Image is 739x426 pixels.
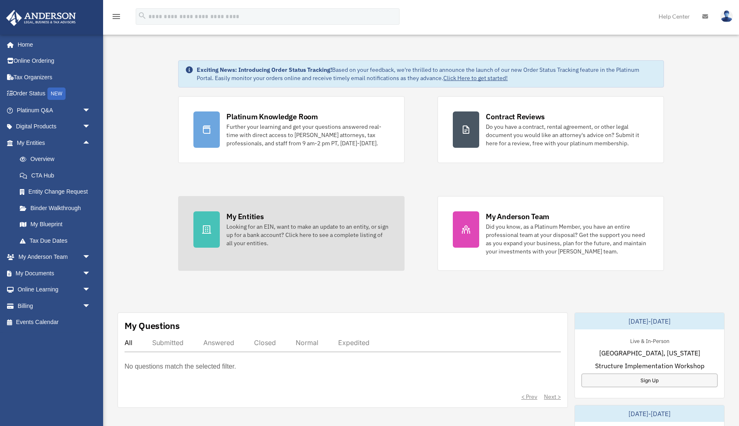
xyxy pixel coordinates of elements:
a: Overview [12,151,103,168]
a: Entity Change Request [12,184,103,200]
span: arrow_drop_down [82,249,99,266]
a: My Anderson Team Did you know, as a Platinum Member, you have an entire professional team at your... [438,196,664,271]
span: arrow_drop_up [82,135,99,151]
a: My Documentsarrow_drop_down [6,265,103,282]
a: Online Learningarrow_drop_down [6,282,103,298]
div: My Entities [226,211,264,222]
span: arrow_drop_down [82,282,99,298]
div: Expedited [338,338,369,347]
div: Based on your feedback, we're thrilled to announce the launch of our new Order Status Tracking fe... [197,66,657,82]
i: menu [111,12,121,21]
div: My Anderson Team [486,211,549,222]
a: Platinum Q&Aarrow_drop_down [6,102,103,118]
a: Platinum Knowledge Room Further your learning and get your questions answered real-time with dire... [178,96,405,163]
a: My Anderson Teamarrow_drop_down [6,249,103,265]
div: [DATE]-[DATE] [575,405,724,422]
img: User Pic [720,10,733,22]
a: Contract Reviews Do you have a contract, rental agreement, or other legal document you would like... [438,96,664,163]
p: No questions match the selected filter. [125,361,236,372]
span: [GEOGRAPHIC_DATA], [US_STATE] [599,348,700,358]
a: Click Here to get started! [443,74,508,82]
a: Events Calendar [6,314,103,331]
a: My Entities Looking for an EIN, want to make an update to an entity, or sign up for a bank accoun... [178,196,405,271]
div: Further your learning and get your questions answered real-time with direct access to [PERSON_NAM... [226,123,389,147]
a: Digital Productsarrow_drop_down [6,118,103,135]
i: search [138,11,147,20]
a: Tax Organizers [6,69,103,85]
a: Online Ordering [6,53,103,69]
span: arrow_drop_down [82,298,99,315]
div: My Questions [125,319,180,332]
a: Home [6,36,99,53]
div: Do you have a contract, rental agreement, or other legal document you would like an attorney's ad... [486,123,649,147]
div: All [125,338,132,347]
div: Contract Reviews [486,111,545,122]
span: Structure Implementation Workshop [595,361,704,371]
a: My Entitiesarrow_drop_up [6,135,103,151]
a: Billingarrow_drop_down [6,298,103,314]
a: CTA Hub [12,167,103,184]
a: menu [111,14,121,21]
div: Closed [254,338,276,347]
a: Binder Walkthrough [12,200,103,216]
strong: Exciting News: Introducing Order Status Tracking! [197,66,332,73]
div: NEW [47,88,66,100]
div: Live & In-Person [624,336,676,345]
div: Did you know, as a Platinum Member, you have an entire professional team at your disposal? Get th... [486,222,649,256]
span: arrow_drop_down [82,102,99,119]
a: Sign Up [581,374,718,387]
div: Looking for an EIN, want to make an update to an entity, or sign up for a bank account? Click her... [226,222,389,247]
a: My Blueprint [12,216,103,233]
div: Submitted [152,338,184,347]
div: Platinum Knowledge Room [226,111,318,122]
img: Anderson Advisors Platinum Portal [4,10,78,26]
span: arrow_drop_down [82,265,99,282]
a: Tax Due Dates [12,232,103,249]
span: arrow_drop_down [82,118,99,135]
div: Answered [203,338,234,347]
a: Order StatusNEW [6,85,103,102]
div: Normal [296,338,318,347]
div: [DATE]-[DATE] [575,313,724,329]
